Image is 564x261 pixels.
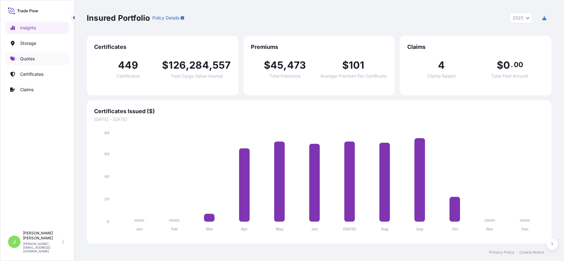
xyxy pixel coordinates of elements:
p: Certificates [20,71,43,77]
span: 2025 [513,15,523,21]
span: Total Premiums [269,74,300,78]
p: Policy Details [152,15,179,21]
tspan: 20 [104,197,109,201]
button: Year Selector [510,12,532,24]
span: Premiums [251,43,388,51]
a: Insights [5,22,69,34]
span: 284 [189,60,209,70]
tspan: [DATE] [343,227,356,232]
span: Claims [407,43,544,51]
span: , [209,60,212,70]
tspan: Nov [487,227,494,232]
a: Claims [5,83,69,96]
tspan: Feb [171,227,178,232]
p: Storage [20,40,36,46]
a: Storage [5,37,69,49]
span: Certificates [116,74,140,78]
tspan: Apr [241,227,248,232]
span: 00 [514,62,523,67]
tspan: May [276,227,284,232]
tspan: 40 [104,174,109,179]
tspan: Oct [452,227,458,232]
a: Quotes [5,53,69,65]
span: 4 [438,60,445,70]
a: Certificates [5,68,69,80]
span: Average Premium Per Certificate [320,74,387,78]
span: 45 [270,60,283,70]
span: $ [497,60,503,70]
p: Insights [20,25,36,31]
tspan: Jan [136,227,142,232]
span: 101 [349,60,365,70]
tspan: Mar [206,227,213,232]
p: Claims [20,87,33,93]
span: J [13,239,16,245]
tspan: Sep [416,227,423,232]
span: , [186,60,189,70]
span: Total Paid Amount [492,74,529,78]
p: [PERSON_NAME][EMAIL_ADDRESS][DOMAIN_NAME] [23,242,61,253]
tspan: Aug [381,227,388,232]
tspan: Jun [311,227,318,232]
span: Claims Raised [427,74,456,78]
span: $ [264,60,270,70]
a: Privacy Policy [489,250,514,255]
tspan: 80 [104,130,109,135]
p: Insured Portfolio [87,13,150,23]
span: $ [162,60,168,70]
p: Quotes [20,56,35,62]
span: , [283,60,287,70]
p: [PERSON_NAME] [PERSON_NAME] [23,231,61,241]
span: Certificates Issued ($) [94,108,544,115]
span: 126 [168,60,186,70]
span: Total Cargo Value Insured [170,74,223,78]
span: 473 [287,60,306,70]
span: . [511,62,513,67]
tspan: Dec [522,227,529,232]
tspan: 0 [107,219,109,224]
span: Certificates [94,43,231,51]
span: 0 [503,60,510,70]
tspan: 60 [104,152,109,156]
span: $ [342,60,349,70]
span: 449 [118,60,138,70]
span: 557 [212,60,231,70]
a: Cookie Notice [519,250,544,255]
span: [DATE] - [DATE] [94,116,544,122]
